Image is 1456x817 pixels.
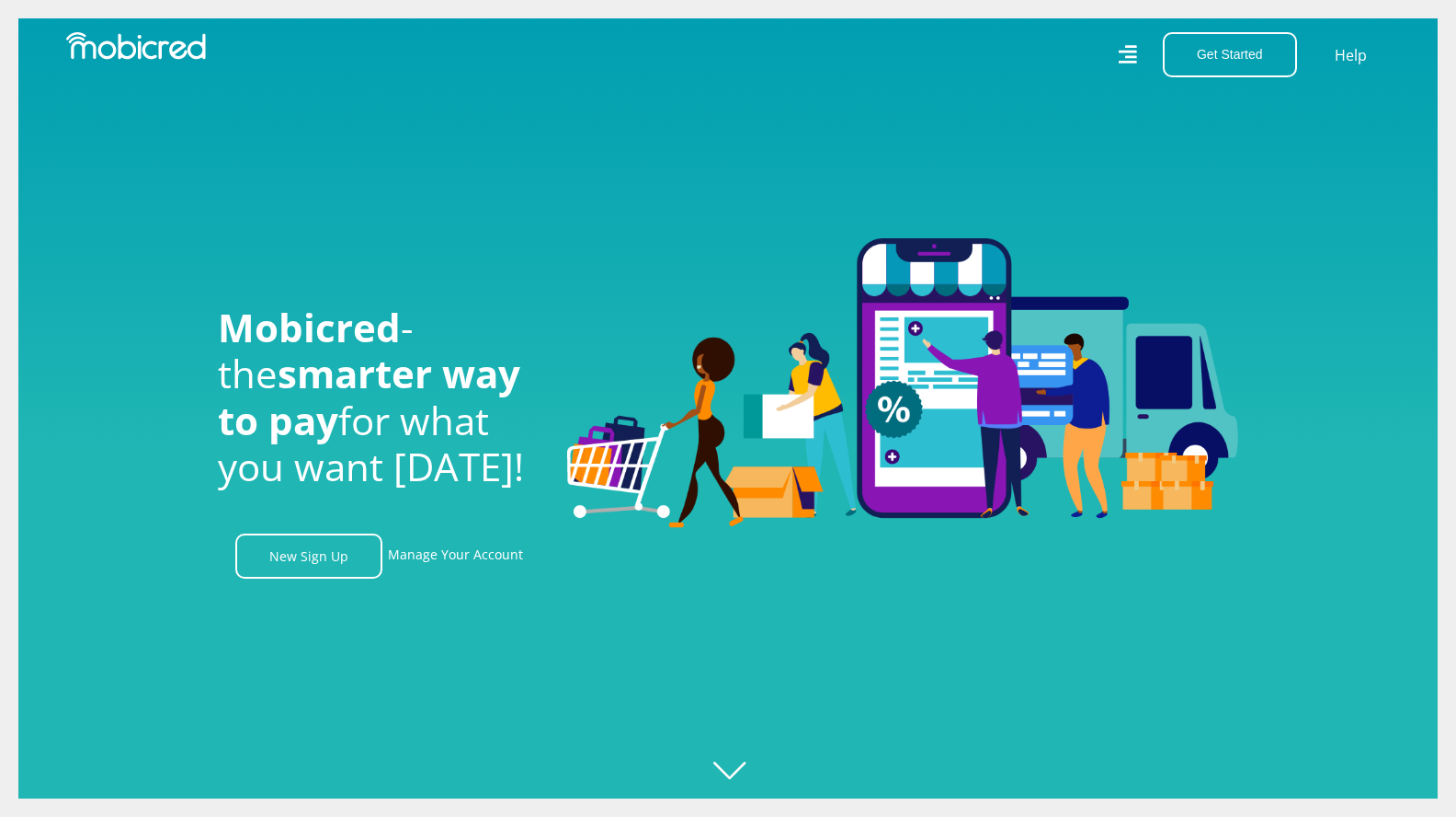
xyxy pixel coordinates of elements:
[218,301,401,353] span: Mobicred
[218,305,540,490] h1: - the for what you want [DATE]!
[1163,32,1297,77] button: Get Started
[235,534,382,579] a: New Sign Up
[66,32,206,60] img: Mobicred
[567,238,1238,529] img: Welcome to Mobicred
[218,347,520,445] span: smarter way to pay
[1334,43,1368,67] a: Help
[388,534,523,579] a: Manage Your Account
